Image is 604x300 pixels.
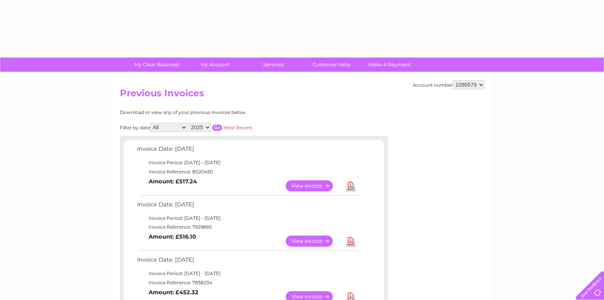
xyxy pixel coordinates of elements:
a: Make A Payment [358,58,421,72]
td: Invoice Date: [DATE] [135,144,359,158]
div: Account number [413,80,485,89]
h2: Previous Invoices [120,88,485,102]
a: Download [346,180,355,191]
td: Invoice Period: [DATE] - [DATE] [135,214,359,223]
td: Invoice Period: [DATE] - [DATE] [135,158,359,167]
a: My Account [183,58,247,72]
td: Invoice Date: [DATE] [135,199,359,214]
div: Download or view any of your previous invoices below. [120,110,321,115]
a: Download [346,236,355,247]
a: View [286,236,342,247]
a: View [286,180,342,191]
b: Amount: £517.24 [149,178,197,185]
td: Invoice Period: [DATE] - [DATE] [135,269,359,278]
a: Customer Help [300,58,363,72]
td: Invoice Reference: 7838234 [135,278,359,287]
td: Invoice Reference: 7929885 [135,223,359,232]
b: Amount: £516.10 [149,233,196,240]
div: Filter by date [120,123,321,132]
td: Invoice Date: [DATE] [135,255,359,269]
td: Invoice Reference: 8020450 [135,167,359,176]
b: Amount: £452.32 [149,289,198,296]
a: Services [242,58,305,72]
a: My Clear Business [125,58,188,72]
a: Most Recent [223,125,252,130]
